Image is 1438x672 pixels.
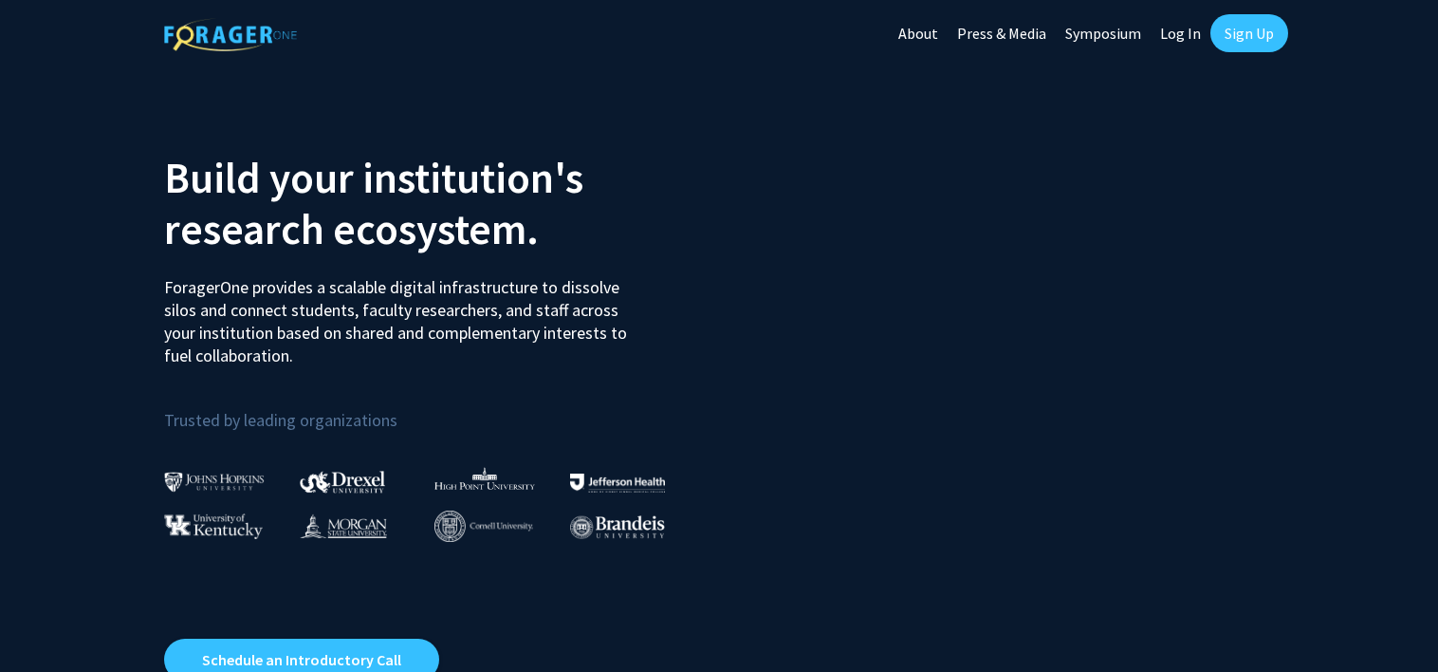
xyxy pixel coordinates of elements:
a: Sign Up [1210,14,1288,52]
img: Cornell University [434,511,533,542]
img: Johns Hopkins University [164,472,265,492]
p: ForagerOne provides a scalable digital infrastructure to dissolve silos and connect students, fac... [164,262,640,367]
img: Thomas Jefferson University [570,474,665,492]
img: Brandeis University [570,515,665,539]
img: Drexel University [300,471,385,493]
img: University of Kentucky [164,513,263,539]
img: ForagerOne Logo [164,18,297,51]
h2: Build your institution's research ecosystem. [164,152,705,254]
img: High Point University [434,467,535,490]
img: Morgan State University [300,513,387,538]
p: Trusted by leading organizations [164,383,705,435]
